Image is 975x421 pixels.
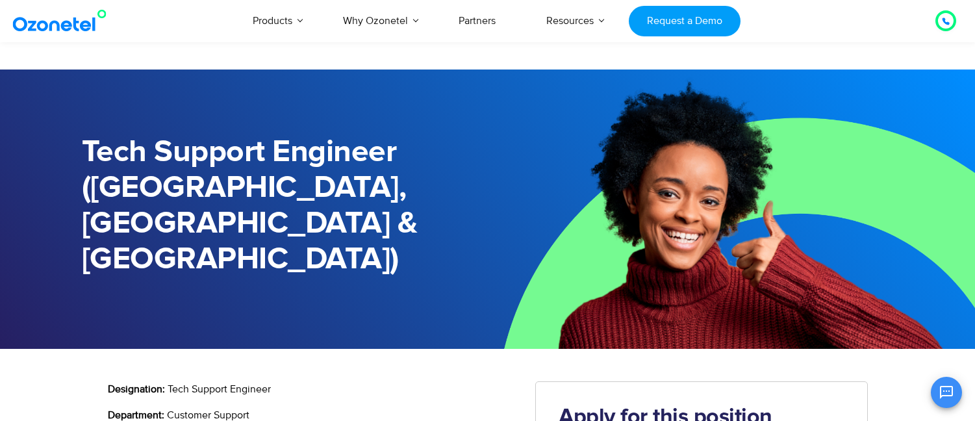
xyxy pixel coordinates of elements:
[931,377,962,408] button: Open chat
[168,383,271,396] span: Tech Support Engineer
[629,6,740,36] a: Request a Demo
[82,134,488,277] h1: Tech Support Engineer ([GEOGRAPHIC_DATA], [GEOGRAPHIC_DATA] & [GEOGRAPHIC_DATA])
[108,383,165,396] b: Designation:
